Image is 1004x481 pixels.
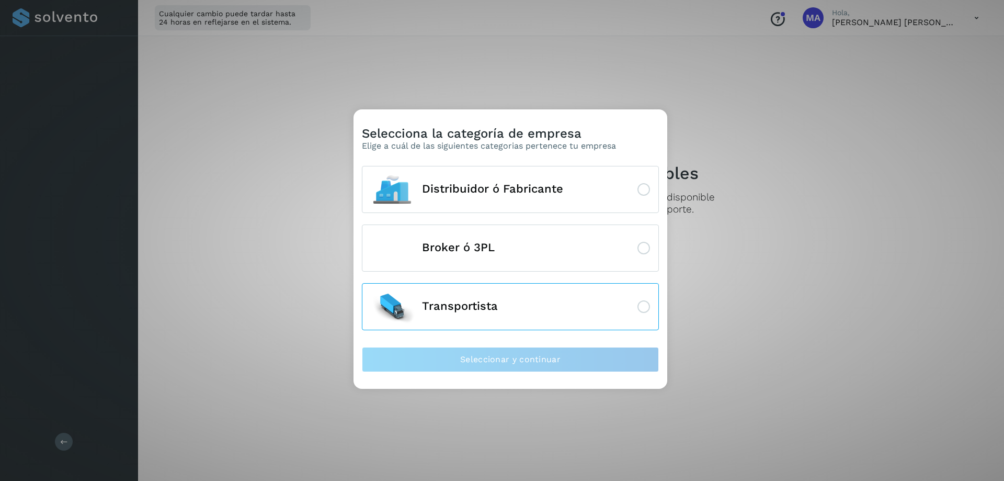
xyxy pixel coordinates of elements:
[422,183,563,195] span: Distribuidor ó Fabricante
[362,225,659,272] button: Broker ó 3PL
[460,354,561,365] span: Seleccionar y continuar
[422,241,495,254] span: Broker ó 3PL
[362,347,659,372] button: Seleccionar y continuar
[362,166,659,213] button: Distribuidor ó Fabricante
[422,300,498,312] span: Transportista
[362,141,616,151] p: Elige a cuál de las siguientes categorias pertenece tu empresa
[362,283,659,330] button: Transportista
[362,126,616,141] h3: Selecciona la categoría de empresa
